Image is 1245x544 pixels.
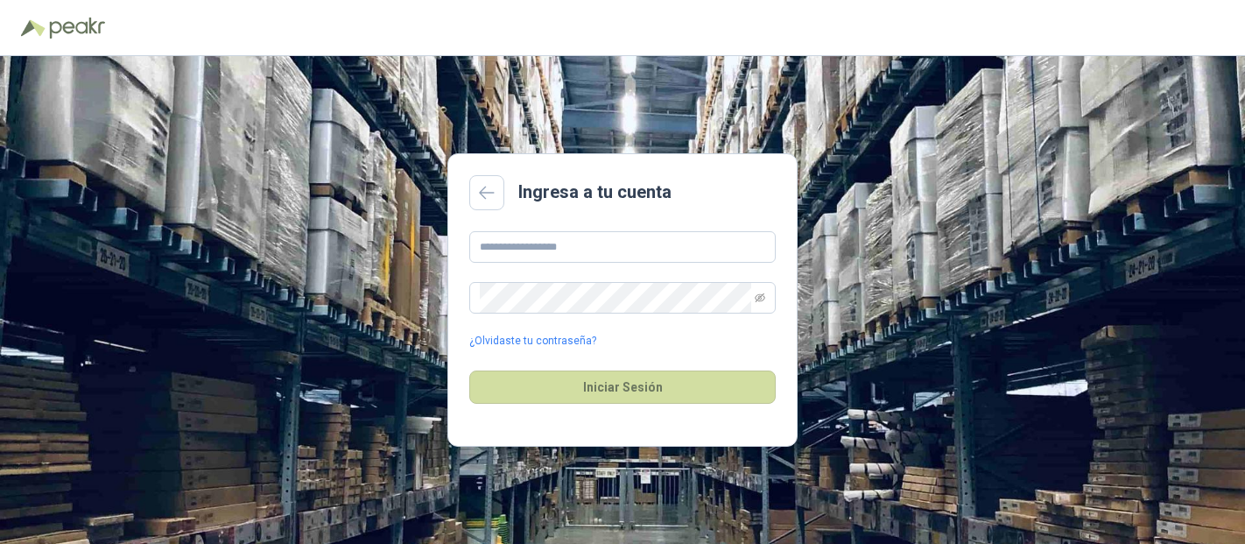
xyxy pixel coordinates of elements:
[518,179,672,206] h2: Ingresa a tu cuenta
[469,371,776,404] button: Iniciar Sesión
[755,293,765,303] span: eye-invisible
[21,19,46,37] img: Logo
[469,333,596,350] a: ¿Olvidaste tu contraseña?
[49,18,105,39] img: Peakr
